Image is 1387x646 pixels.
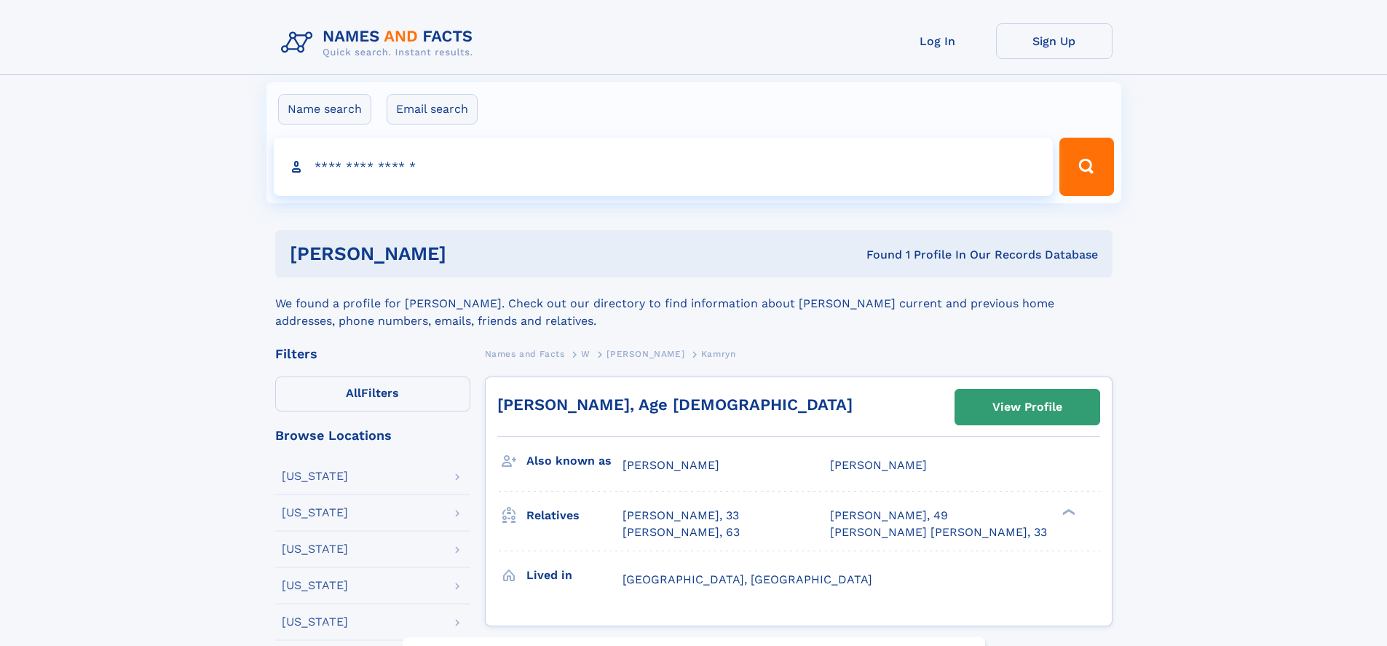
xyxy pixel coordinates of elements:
span: Kamryn [701,349,736,359]
a: View Profile [955,390,1099,425]
h1: [PERSON_NAME] [290,245,657,263]
button: Search Button [1059,138,1113,196]
div: Browse Locations [275,429,470,442]
a: [PERSON_NAME], 33 [623,508,739,524]
label: Email search [387,94,478,125]
div: [US_STATE] [282,616,348,628]
div: ❯ [1059,508,1076,517]
div: Filters [275,347,470,361]
img: Logo Names and Facts [275,23,485,63]
a: [PERSON_NAME] [PERSON_NAME], 33 [830,524,1047,540]
a: [PERSON_NAME], 49 [830,508,948,524]
a: [PERSON_NAME] [606,344,684,363]
span: [PERSON_NAME] [623,458,719,472]
label: Name search [278,94,371,125]
span: All [346,386,361,400]
a: Log In [880,23,996,59]
div: We found a profile for [PERSON_NAME]. Check out our directory to find information about [PERSON_N... [275,277,1113,330]
h3: Lived in [526,563,623,588]
div: [US_STATE] [282,470,348,482]
div: Found 1 Profile In Our Records Database [656,247,1098,263]
span: [PERSON_NAME] [606,349,684,359]
span: [GEOGRAPHIC_DATA], [GEOGRAPHIC_DATA] [623,572,872,586]
div: [US_STATE] [282,543,348,555]
a: [PERSON_NAME], 63 [623,524,740,540]
span: W [581,349,590,359]
a: [PERSON_NAME], Age [DEMOGRAPHIC_DATA] [497,395,853,414]
div: [US_STATE] [282,507,348,519]
a: W [581,344,590,363]
input: search input [274,138,1054,196]
span: [PERSON_NAME] [830,458,927,472]
div: [US_STATE] [282,580,348,591]
h3: Also known as [526,449,623,473]
a: Names and Facts [485,344,565,363]
a: Sign Up [996,23,1113,59]
label: Filters [275,377,470,411]
h3: Relatives [526,503,623,528]
div: View Profile [992,390,1062,424]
